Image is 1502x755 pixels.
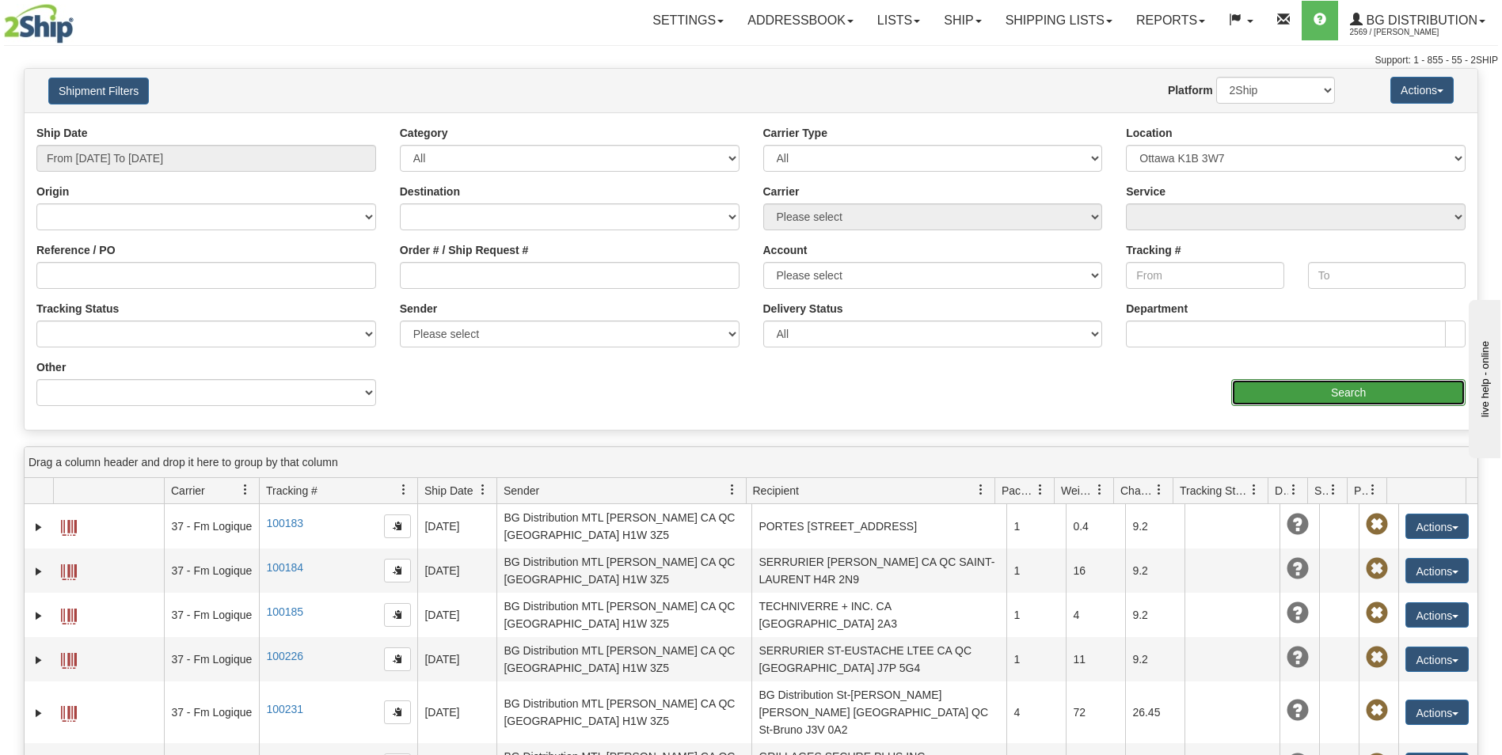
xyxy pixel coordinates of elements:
td: [DATE] [417,548,496,593]
span: Recipient [753,483,799,499]
input: From [1126,262,1283,289]
td: SERRURIER ST-EUSTACHE LTEE CA QC [GEOGRAPHIC_DATA] J7P 5G4 [751,637,1006,681]
label: Tracking Status [36,301,119,317]
td: TECHNIVERRE + INC. CA [GEOGRAPHIC_DATA] 2A3 [751,593,1006,637]
label: Other [36,359,66,375]
button: Actions [1405,514,1469,539]
button: Actions [1405,602,1469,628]
span: BG Distribution [1363,13,1477,27]
a: Expand [31,705,47,721]
label: Platform [1168,82,1213,98]
img: logo2569.jpg [4,4,74,44]
label: Origin [36,184,69,199]
button: Actions [1390,77,1454,104]
a: BG Distribution 2569 / [PERSON_NAME] [1338,1,1497,40]
td: 9.2 [1125,548,1184,593]
label: Account [763,242,808,258]
label: Ship Date [36,125,88,141]
label: Department [1126,301,1188,317]
span: Pickup Not Assigned [1366,602,1388,624]
label: Carrier Type [763,125,827,141]
td: [DATE] [417,504,496,548]
label: Service [1126,184,1165,199]
td: 37 - Fm Logique [164,548,259,593]
span: Unknown [1287,602,1309,624]
a: Reports [1124,1,1217,40]
td: 9.2 [1125,504,1184,548]
span: Packages [1002,483,1035,499]
td: 37 - Fm Logique [164,504,259,548]
button: Actions [1405,558,1469,583]
td: 1 [1006,504,1066,548]
span: Tracking Status [1180,483,1249,499]
span: Sender [504,483,539,499]
span: Charge [1120,483,1154,499]
td: BG Distribution MTL [PERSON_NAME] CA QC [GEOGRAPHIC_DATA] H1W 3Z5 [496,681,751,743]
a: Sender filter column settings [719,476,746,503]
span: 2569 / [PERSON_NAME] [1350,25,1469,40]
a: Carrier filter column settings [232,476,259,503]
td: 37 - Fm Logique [164,593,259,637]
td: 26.45 [1125,681,1184,743]
button: Copy to clipboard [384,603,411,627]
a: 100183 [266,517,303,529]
td: 1 [1006,548,1066,593]
a: 100184 [266,561,303,574]
label: Sender [400,301,437,317]
a: Delivery Status filter column settings [1280,476,1307,503]
td: BG Distribution MTL [PERSON_NAME] CA QC [GEOGRAPHIC_DATA] H1W 3Z5 [496,637,751,681]
button: Shipment Filters [48,78,149,104]
button: Actions [1405,647,1469,672]
span: Tracking # [266,483,318,499]
span: Delivery Status [1275,483,1288,499]
label: Tracking # [1126,242,1181,258]
a: Label [61,513,77,538]
td: 9.2 [1125,637,1184,681]
label: Reference / PO [36,242,116,258]
a: Settings [641,1,736,40]
td: 16 [1066,548,1125,593]
input: Search [1231,379,1466,406]
label: Order # / Ship Request # [400,242,529,258]
td: [DATE] [417,593,496,637]
td: [DATE] [417,637,496,681]
td: 72 [1066,681,1125,743]
a: 100231 [266,703,303,715]
div: Support: 1 - 855 - 55 - 2SHIP [4,54,1498,67]
span: Ship Date [424,483,473,499]
a: Tracking # filter column settings [390,476,417,503]
a: Expand [31,608,47,624]
span: Unknown [1287,558,1309,580]
a: Weight filter column settings [1086,476,1113,503]
a: Shipment Issues filter column settings [1320,476,1347,503]
span: Unknown [1287,514,1309,536]
a: Ship [932,1,993,40]
td: [DATE] [417,681,496,743]
label: Delivery Status [763,301,843,317]
button: Copy to clipboard [384,559,411,582]
a: Expand [31,563,47,579]
div: live help - online [12,13,146,25]
td: BG Distribution MTL [PERSON_NAME] CA QC [GEOGRAPHIC_DATA] H1W 3Z5 [496,593,751,637]
a: Recipient filter column settings [968,476,994,503]
label: Destination [400,184,460,199]
span: Carrier [171,483,205,499]
a: Label [61,601,77,627]
a: Pickup Status filter column settings [1359,476,1386,503]
a: Label [61,699,77,724]
td: BG Distribution St-[PERSON_NAME] [PERSON_NAME] [GEOGRAPHIC_DATA] QC St-Bruno J3V 0A2 [751,681,1006,743]
span: Pickup Status [1354,483,1367,499]
a: Label [61,557,77,582]
label: Carrier [763,184,800,199]
td: 37 - Fm Logique [164,637,259,681]
a: Label [61,646,77,671]
td: 0.4 [1066,504,1125,548]
button: Copy to clipboard [384,700,411,724]
td: BG Distribution MTL [PERSON_NAME] CA QC [GEOGRAPHIC_DATA] H1W 3Z5 [496,504,751,548]
a: Lists [865,1,932,40]
a: Tracking Status filter column settings [1241,476,1268,503]
span: Unknown [1287,647,1309,669]
td: 11 [1066,637,1125,681]
a: Ship Date filter column settings [470,476,496,503]
a: Shipping lists [994,1,1124,40]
